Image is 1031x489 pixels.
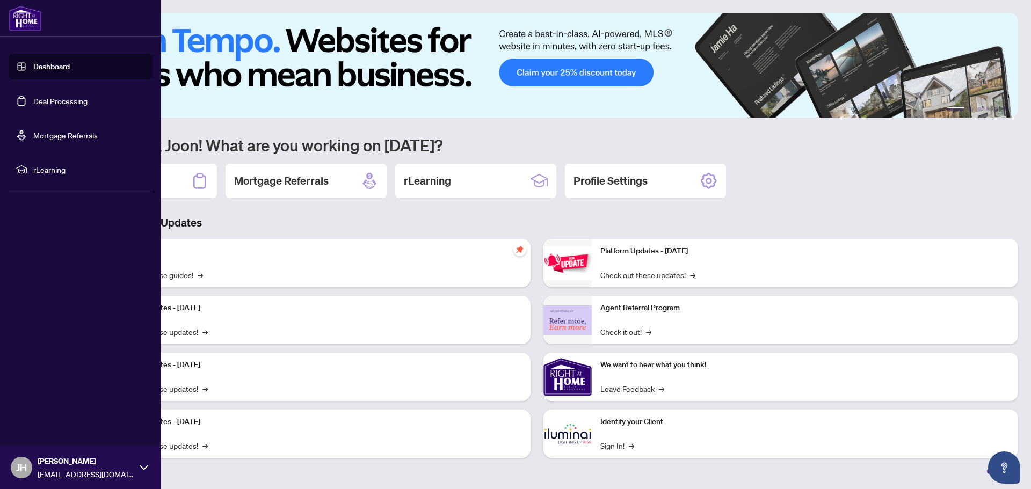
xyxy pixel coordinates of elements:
p: Identify your Client [600,416,1010,428]
a: Sign In!→ [600,440,634,451]
button: 5 [994,107,999,111]
p: Platform Updates - [DATE] [113,359,522,371]
p: Agent Referral Program [600,302,1010,314]
span: rLearning [33,164,145,176]
img: Identify your Client [543,410,592,458]
img: Slide 0 [56,13,1018,118]
a: Mortgage Referrals [33,130,98,140]
button: 2 [969,107,973,111]
span: → [690,269,695,281]
h2: Profile Settings [573,173,648,188]
img: logo [9,5,42,31]
h3: Brokerage & Industry Updates [56,215,1018,230]
span: pushpin [513,243,526,256]
span: [PERSON_NAME] [38,455,134,467]
button: 1 [947,107,964,111]
span: → [202,440,208,451]
h1: Welcome back Joon! What are you working on [DATE]? [56,135,1018,155]
p: Platform Updates - [DATE] [113,416,522,428]
img: We want to hear what you think! [543,353,592,401]
span: → [198,269,203,281]
a: Dashboard [33,62,70,71]
span: → [646,326,651,338]
p: Platform Updates - [DATE] [600,245,1010,257]
button: Open asap [988,451,1020,484]
span: → [202,383,208,395]
a: Deal Processing [33,96,88,106]
p: Self-Help [113,245,522,257]
img: Agent Referral Program [543,305,592,335]
span: → [202,326,208,338]
button: 3 [977,107,982,111]
span: → [629,440,634,451]
span: JH [16,460,27,475]
a: Leave Feedback→ [600,383,664,395]
button: 6 [1003,107,1007,111]
img: Platform Updates - June 23, 2025 [543,246,592,280]
button: 4 [986,107,990,111]
a: Check out these updates!→ [600,269,695,281]
h2: rLearning [404,173,451,188]
span: [EMAIL_ADDRESS][DOMAIN_NAME] [38,468,134,480]
p: Platform Updates - [DATE] [113,302,522,314]
h2: Mortgage Referrals [234,173,329,188]
p: We want to hear what you think! [600,359,1010,371]
span: → [659,383,664,395]
a: Check it out!→ [600,326,651,338]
